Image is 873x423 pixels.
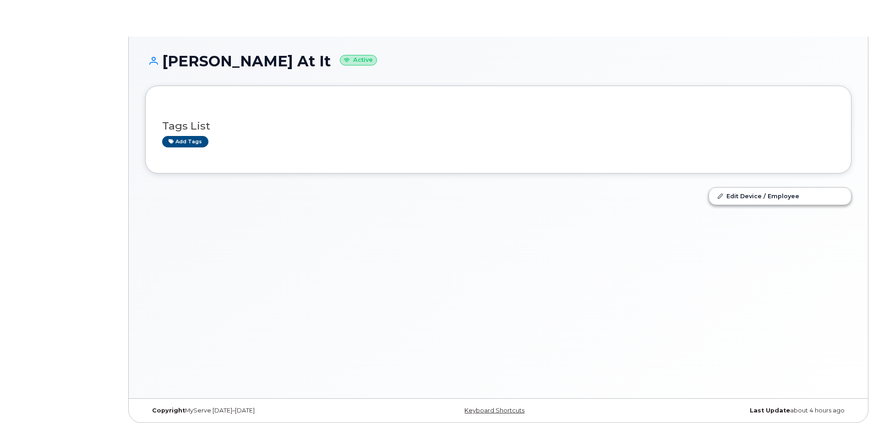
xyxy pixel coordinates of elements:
a: Edit Device / Employee [709,188,851,204]
small: Active [340,55,377,65]
a: Add tags [162,136,208,147]
strong: Last Update [750,407,790,414]
div: about 4 hours ago [616,407,851,414]
a: Keyboard Shortcuts [464,407,524,414]
h1: [PERSON_NAME] At It [145,53,851,69]
h3: Tags List [162,120,835,132]
div: MyServe [DATE]–[DATE] [145,407,381,414]
strong: Copyright [152,407,185,414]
